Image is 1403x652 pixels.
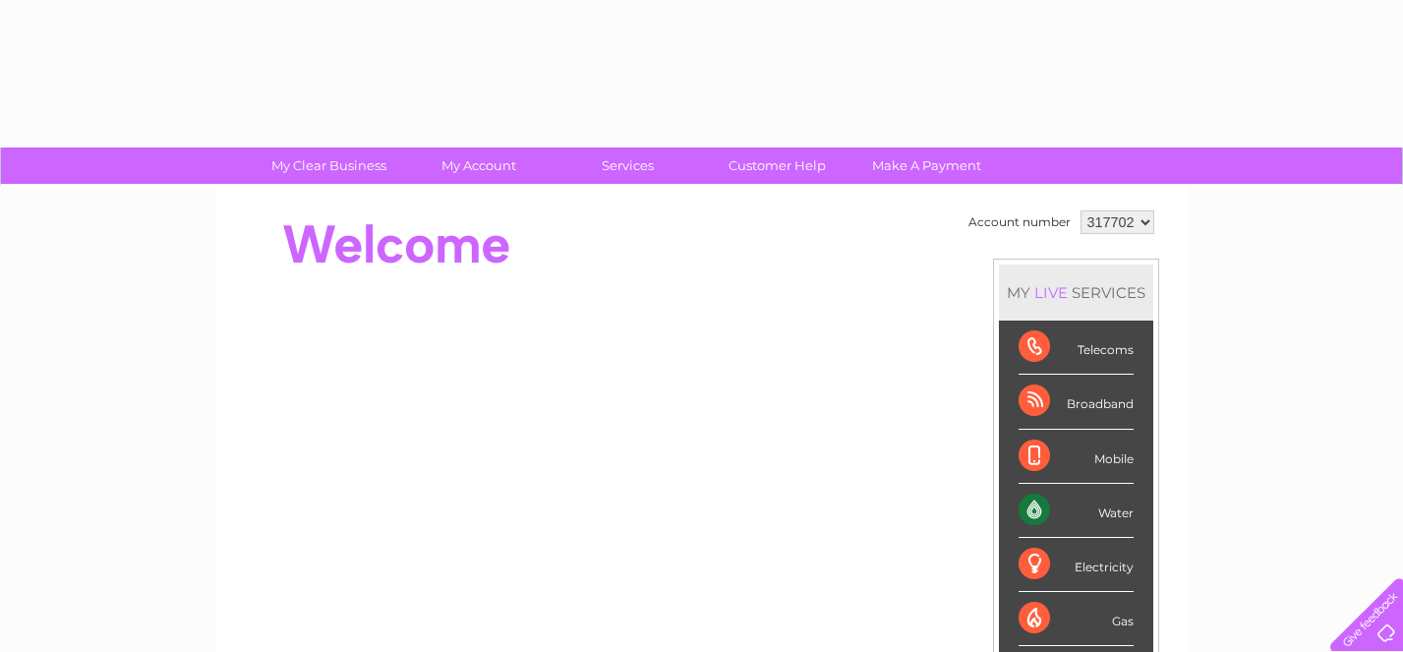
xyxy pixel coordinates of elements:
[547,148,709,184] a: Services
[1019,321,1134,375] div: Telecoms
[1019,430,1134,484] div: Mobile
[999,265,1153,321] div: MY SERVICES
[1019,538,1134,592] div: Electricity
[397,148,559,184] a: My Account
[846,148,1008,184] a: Make A Payment
[696,148,858,184] a: Customer Help
[1019,592,1134,646] div: Gas
[964,206,1076,239] td: Account number
[248,148,410,184] a: My Clear Business
[1019,375,1134,429] div: Broadband
[1019,484,1134,538] div: Water
[1030,283,1072,302] div: LIVE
